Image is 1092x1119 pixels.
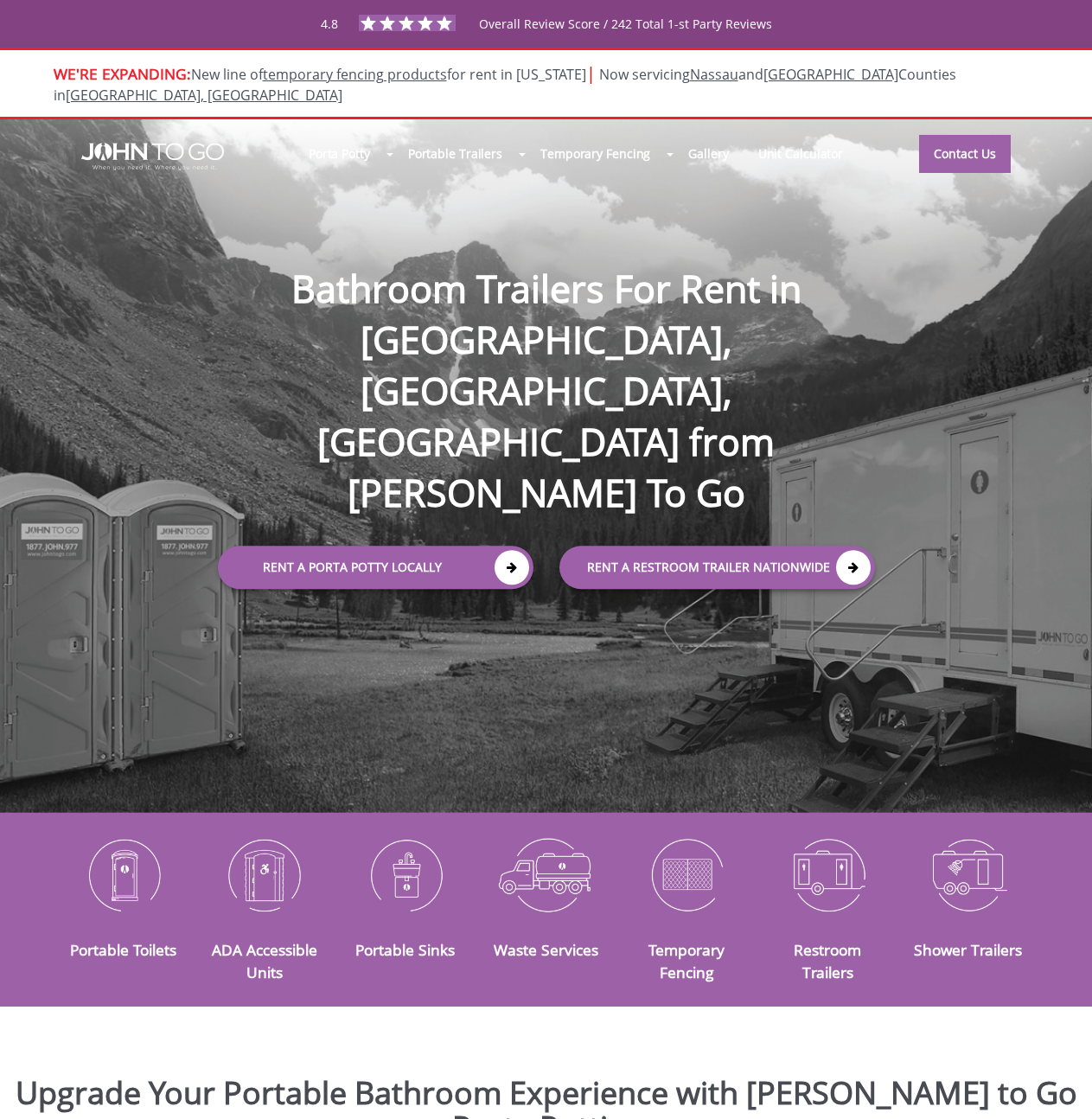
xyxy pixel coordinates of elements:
[494,939,598,960] a: Waste Services
[586,61,596,85] span: |
[919,135,1011,173] a: Contact Us
[355,939,455,960] a: Portable Sinks
[212,939,317,982] a: ADA Accessible Units
[321,16,338,32] span: 4.8
[559,546,875,589] a: rent a RESTROOM TRAILER Nationwide
[66,86,342,105] a: [GEOGRAPHIC_DATA], [GEOGRAPHIC_DATA]
[81,143,224,170] img: JOHN to go
[526,135,665,172] a: Temporary Fencing
[794,939,861,982] a: Restroom Trailers
[67,829,182,919] img: Portable-Toilets-icon_N.png
[914,939,1022,960] a: Shower Trailers
[629,829,744,919] img: Temporary-Fencing-cion_N.png
[54,63,191,84] span: WE'RE EXPANDING:
[744,135,859,172] a: Unit Calculator
[70,939,176,960] a: Portable Toilets
[911,829,1026,919] img: Shower-Trailers-icon_N.png
[393,135,517,172] a: Portable Trailers
[54,65,956,106] span: New line of for rent in [US_STATE]
[763,65,898,84] a: [GEOGRAPHIC_DATA]
[263,65,447,84] a: temporary fencing products
[348,829,463,919] img: Portable-Sinks-icon_N.png
[1023,1050,1092,1119] button: Live Chat
[770,829,885,919] img: Restroom-Trailers-icon_N.png
[479,16,772,67] span: Overall Review Score / 242 Total 1-st Party Reviews
[207,829,322,919] img: ADA-Accessible-Units-icon_N.png
[690,65,738,84] a: Nassau
[648,939,725,982] a: Temporary Fencing
[674,135,743,172] a: Gallery
[218,546,533,589] a: Rent a Porta Potty Locally
[489,829,603,919] img: Waste-Services-icon_N.png
[294,135,385,172] a: Porta Potty
[201,208,892,519] h1: Bathroom Trailers For Rent in [GEOGRAPHIC_DATA], [GEOGRAPHIC_DATA], [GEOGRAPHIC_DATA] from [PERSO...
